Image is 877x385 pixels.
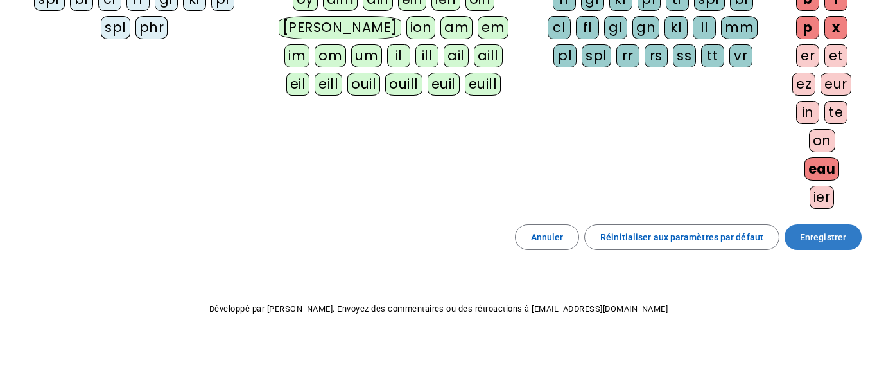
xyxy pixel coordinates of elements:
div: er [796,44,819,67]
div: et [824,44,847,67]
div: ion [406,16,436,39]
div: x [824,16,847,39]
div: euill [465,73,501,96]
span: Enregistrer [800,229,846,245]
div: mm [721,16,758,39]
div: te [824,101,847,124]
div: eau [804,157,840,181]
div: ez [792,73,815,96]
div: ouil [347,73,380,96]
div: pl [553,44,577,67]
div: ail [444,44,469,67]
div: gn [632,16,659,39]
div: am [440,16,473,39]
div: ouill [385,73,422,96]
div: eur [821,73,851,96]
div: im [284,44,309,67]
div: om [315,44,346,67]
div: tt [701,44,724,67]
div: vr [729,44,752,67]
div: spl [582,44,611,67]
div: fl [576,16,599,39]
div: euil [428,73,460,96]
div: p [796,16,819,39]
div: em [478,16,508,39]
button: Enregistrer [785,224,862,250]
button: Réinitialiser aux paramètres par défaut [584,224,779,250]
div: il [387,44,410,67]
div: spl [101,16,130,39]
div: rs [645,44,668,67]
span: Annuler [531,229,564,245]
div: ill [415,44,438,67]
div: gl [604,16,627,39]
p: Développé par [PERSON_NAME]. Envoyez des commentaires ou des rétroactions à [EMAIL_ADDRESS][DOMAI... [10,301,867,317]
button: Annuler [515,224,580,250]
div: rr [616,44,639,67]
div: ss [673,44,696,67]
div: ier [810,186,835,209]
div: phr [135,16,168,39]
div: kl [664,16,688,39]
div: eill [315,73,342,96]
div: in [796,101,819,124]
div: cl [548,16,571,39]
div: ll [693,16,716,39]
div: on [809,129,835,152]
span: Réinitialiser aux paramètres par défaut [600,229,763,245]
div: um [351,44,382,67]
div: [PERSON_NAME] [279,16,401,39]
div: aill [474,44,503,67]
div: eil [286,73,310,96]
